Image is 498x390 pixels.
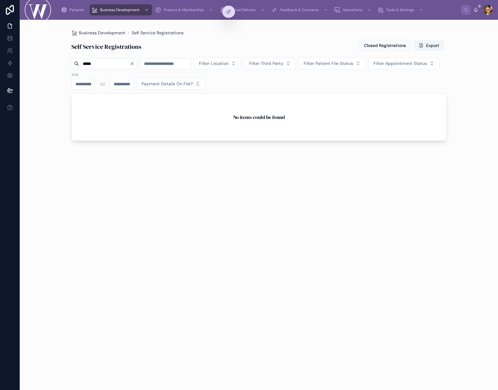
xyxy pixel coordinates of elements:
[298,57,366,69] button: Select Button
[359,40,411,51] button: Closed Registrations
[136,78,205,90] button: Select Button
[343,7,362,12] span: Operations
[130,61,137,66] button: Clear
[364,42,406,49] span: Closed Registrations
[141,81,193,87] span: Payment Details On File?
[373,60,427,66] span: Filter Appointment Status
[164,7,204,12] span: Finance & Membership
[132,30,184,36] a: Self Service Registrations
[269,4,331,15] a: Feedback & Concerns
[244,57,296,69] button: Select Button
[100,7,140,12] span: Business Development
[217,4,268,15] a: Clinical Delivery
[280,7,319,12] span: Feedback & Concerns
[376,4,427,15] a: Tools & Settings
[332,4,374,15] a: Operations
[70,7,84,12] span: Patients
[249,60,283,66] span: Filter Third Party
[194,57,241,69] button: Select Button
[386,7,414,12] span: Tools & Settings
[368,57,440,69] button: Select Button
[79,30,125,36] span: Business Development
[233,113,285,121] h2: No items could be found
[71,30,125,36] a: Business Development
[153,4,216,15] a: Finance & Membership
[59,4,88,15] a: Patients
[71,42,141,51] h1: Self Service Registrations
[56,3,461,17] div: scrollable content
[71,72,79,77] label: Age
[100,80,105,88] p: to
[90,4,152,15] a: Business Development
[304,60,353,66] span: Filter Patient File Status
[199,60,229,66] span: Filter Location
[414,40,444,51] button: Export
[228,7,256,12] span: Clinical Delivery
